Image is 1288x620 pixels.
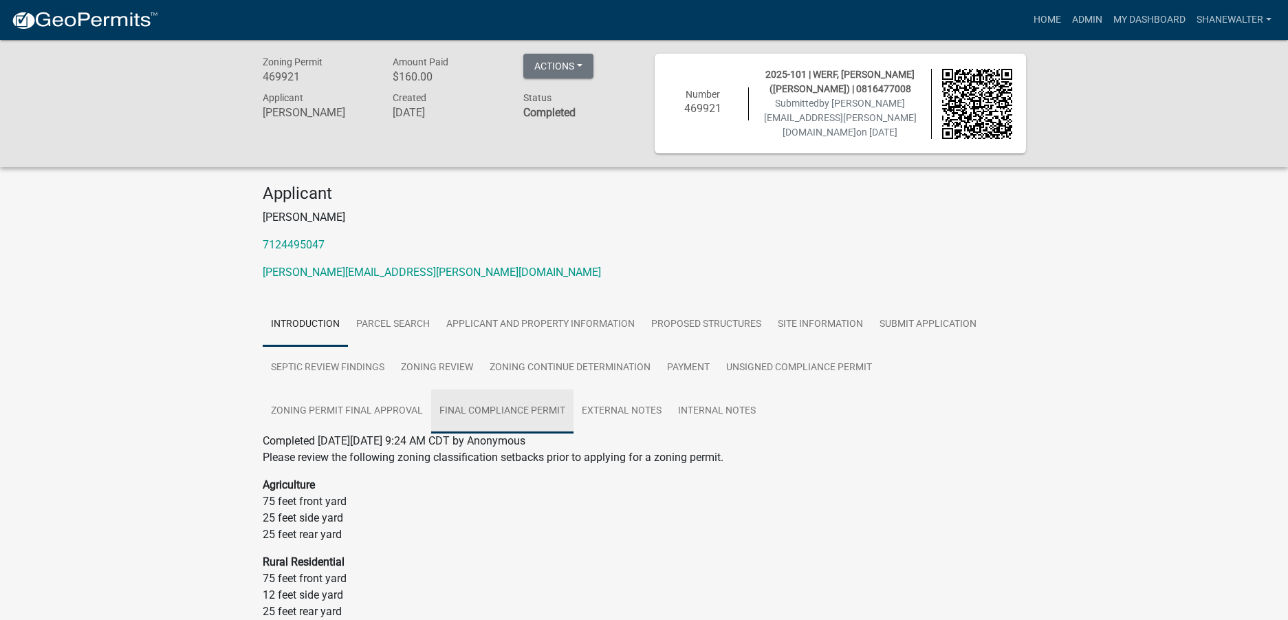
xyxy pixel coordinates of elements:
span: Created [393,92,426,103]
a: Final Compliance Permit [431,389,574,434]
p: 75 feet front yard 12 feet side yard 25 feet rear yard [263,554,1026,620]
a: Site Information [769,303,871,347]
h6: 469921 [668,102,739,115]
strong: Agriculture [263,478,315,491]
a: My Dashboard [1108,7,1191,33]
a: Parcel search [348,303,438,347]
span: Submitted on [DATE] [764,98,917,138]
h6: [PERSON_NAME] [263,106,373,119]
a: 7124495047 [263,238,325,251]
h6: 469921 [263,70,373,83]
span: Completed [DATE][DATE] 9:24 AM CDT by Anonymous [263,434,525,447]
button: Actions [523,54,593,78]
img: QR code [942,69,1012,139]
a: [PERSON_NAME][EMAIL_ADDRESS][PERSON_NAME][DOMAIN_NAME] [263,266,601,279]
a: Admin [1067,7,1108,33]
h4: Applicant [263,184,1026,204]
a: Introduction [263,303,348,347]
p: [PERSON_NAME] [263,209,1026,226]
a: ShaneWalter [1191,7,1277,33]
span: Amount Paid [393,56,448,67]
a: Payment [659,346,718,390]
span: Status [523,92,552,103]
span: 2025-101 | WERF, [PERSON_NAME] ([PERSON_NAME]) | 0816477008 [765,69,915,94]
p: 75 feet front yard 25 feet side yard 25 feet rear yard [263,477,1026,543]
a: Proposed Structures [643,303,769,347]
a: External Notes [574,389,670,434]
a: Zoning Review [393,346,481,390]
strong: Rural Residential [263,555,345,568]
a: Septic Review Findings [263,346,393,390]
span: Number [686,89,720,100]
span: by [PERSON_NAME][EMAIL_ADDRESS][PERSON_NAME][DOMAIN_NAME] [764,98,917,138]
a: Internal Notes [670,389,764,434]
strong: Completed [523,106,576,119]
a: Zoning Permit Final Approval [263,389,431,434]
a: Home [1028,7,1067,33]
span: Applicant [263,92,303,103]
span: Zoning Permit [263,56,323,67]
a: Unsigned Compliance Permit [718,346,880,390]
h6: $160.00 [393,70,503,83]
a: Zoning Continue Determination [481,346,659,390]
p: Please review the following zoning classification setbacks prior to applying for a zoning permit. [263,449,1026,466]
a: Applicant and Property Information [438,303,643,347]
a: Submit Application [871,303,985,347]
h6: [DATE] [393,106,503,119]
